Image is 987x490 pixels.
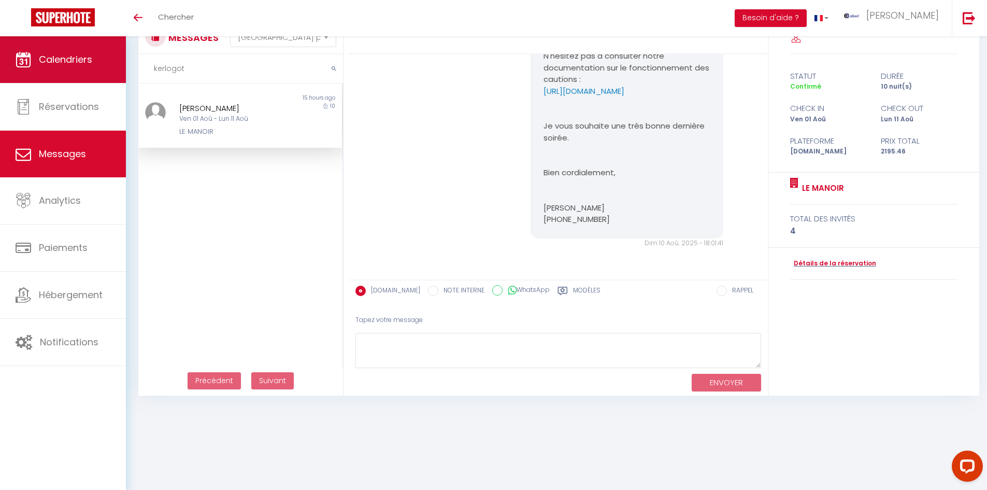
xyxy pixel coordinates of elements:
[735,9,807,27] button: Besoin d'aide ?
[531,239,723,248] div: Dim 10 Aoû. 2025 - 18:01:41
[783,70,874,82] div: statut
[798,182,844,194] a: LE MANOIR
[330,102,335,110] span: 10
[240,94,341,102] div: 15 hours ago
[503,285,550,297] label: WhatsApp
[39,147,86,160] span: Messages
[138,54,343,83] input: Rechercher un mot clé
[39,53,92,66] span: Calendriers
[543,202,710,214] p: [PERSON_NAME]
[438,286,484,297] label: NOTE INTERNE
[195,375,233,386] span: Précédent
[874,115,965,124] div: Lun 11 Aoû
[783,135,874,147] div: Plateforme
[39,241,88,254] span: Paiements
[543,214,710,226] p: [PHONE_NUMBER]
[158,11,194,22] span: Chercher
[40,335,98,348] span: Notifications
[783,102,874,115] div: check in
[39,288,103,301] span: Hébergement
[790,213,959,225] div: total des invités
[943,446,987,490] iframe: LiveChat chat widget
[259,375,286,386] span: Suivant
[874,135,965,147] div: Prix total
[783,115,874,124] div: Ven 01 Aoû
[963,11,976,24] img: logout
[727,286,753,297] label: RAPPEL
[692,374,761,392] button: ENVOYER
[543,86,624,96] a: [URL][DOMAIN_NAME]
[31,8,95,26] img: Super Booking
[166,26,219,49] h3: MESSAGES
[543,50,710,86] p: N'hésitez pas à consulter notre documentation sur le fonctionnement des cautions :
[790,225,959,237] div: 4
[251,372,294,390] button: Next
[179,127,284,137] div: LE MANOIR
[866,9,939,22] span: [PERSON_NAME]
[39,100,99,113] span: Réservations
[355,307,761,333] div: Tapez votre message
[573,286,600,299] label: Modèles
[874,82,965,92] div: 10 nuit(s)
[543,120,710,144] p: Je vous souhaite une très bonne dernière soirée.
[874,147,965,157] div: 2195.46
[145,102,166,123] img: ...
[39,194,81,207] span: Analytics
[188,372,241,390] button: Previous
[179,102,284,115] div: [PERSON_NAME]
[790,82,821,91] span: Confirmé
[874,70,965,82] div: durée
[783,147,874,157] div: [DOMAIN_NAME]
[874,102,965,115] div: check out
[366,286,420,297] label: [DOMAIN_NAME]
[179,114,284,124] div: Ven 01 Aoû - Lun 11 Aoû
[844,13,860,18] img: ...
[543,167,710,179] p: Bien cordialement,
[790,259,876,269] a: Détails de la réservation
